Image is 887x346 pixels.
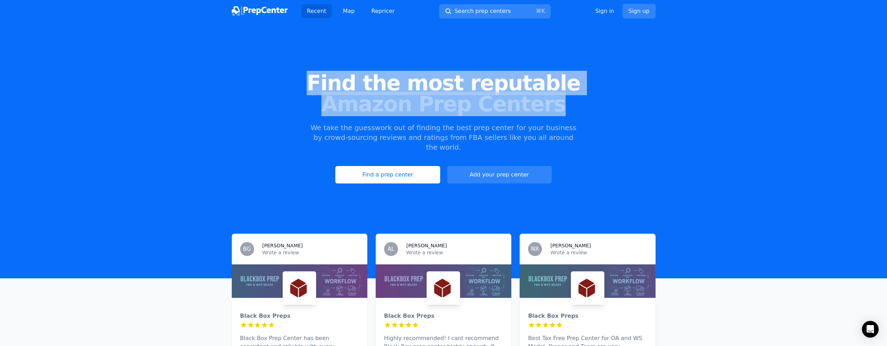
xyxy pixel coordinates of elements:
[388,246,395,252] span: AL
[384,312,503,320] div: Black Box Preps
[310,123,578,152] p: We take the guesswork out of finding the best prep center for your business by crowd-sourcing rev...
[862,321,879,338] div: Open Intercom Messenger
[531,246,539,252] span: NR
[232,6,288,16] img: PrepCenter
[622,4,655,18] a: Sign up
[366,4,400,18] a: Repricer
[536,8,541,14] kbd: ⌘
[541,8,545,14] kbd: K
[428,273,459,303] img: Black Box Preps
[595,7,614,15] a: Sign in
[439,4,551,18] button: Search prep centers⌘K
[406,249,503,256] p: Wrote a review
[335,166,440,183] a: Find a prep center
[572,273,603,303] img: Black Box Preps
[284,273,315,303] img: Black Box Preps
[262,249,359,256] p: Wrote a review
[454,7,511,15] span: Search prep centers
[240,312,359,320] div: Black Box Preps
[337,4,360,18] a: Map
[406,242,447,249] h3: [PERSON_NAME]
[243,246,251,252] span: BG
[550,242,591,249] h3: [PERSON_NAME]
[550,249,647,256] p: Wrote a review
[301,4,332,18] a: Recent
[11,73,876,93] span: Find the most reputable
[262,242,303,249] h3: [PERSON_NAME]
[447,166,552,183] a: Add your prep center
[528,312,647,320] div: Black Box Preps
[11,93,876,114] span: Amazon Prep Centers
